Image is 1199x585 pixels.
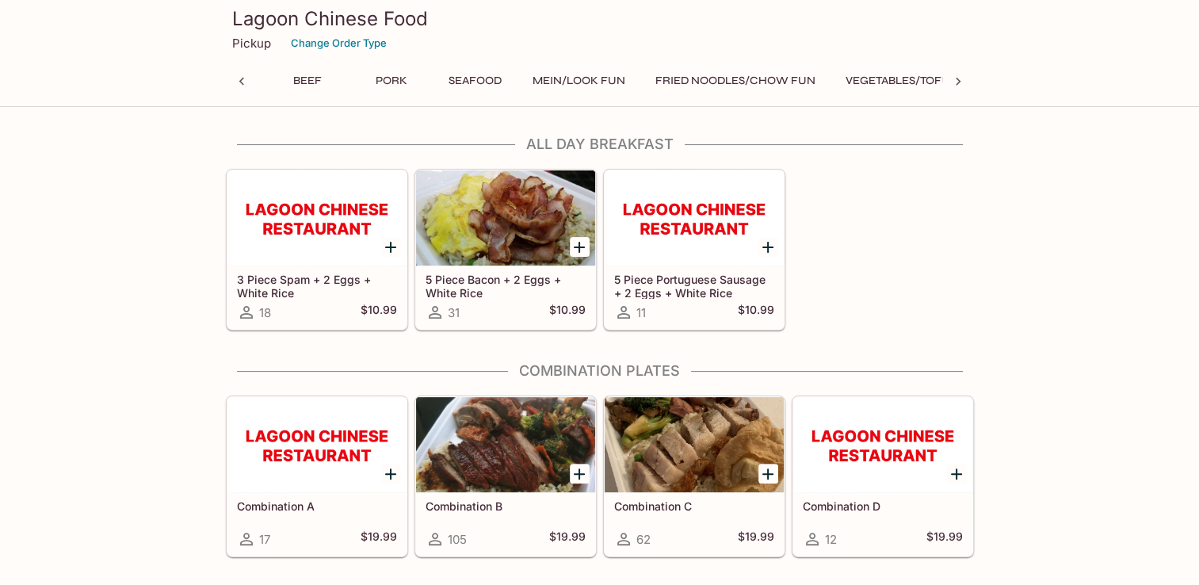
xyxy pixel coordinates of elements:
[604,396,785,556] a: Combination C62$19.99
[272,70,343,92] button: Beef
[237,273,397,299] h5: 3 Piece Spam + 2 Eggs + White Rice
[570,237,590,257] button: Add 5 Piece Bacon + 2 Eggs + White Rice
[825,532,837,547] span: 12
[232,6,968,31] h3: Lagoon Chinese Food
[227,170,407,266] div: 3 Piece Spam + 2 Eggs + White Rice
[381,237,401,257] button: Add 3 Piece Spam + 2 Eggs + White Rice
[604,170,785,330] a: 5 Piece Portuguese Sausage + 2 Eggs + White Rice11$10.99
[549,303,586,322] h5: $10.99
[415,396,596,556] a: Combination B105$19.99
[416,397,595,492] div: Combination B
[361,530,397,549] h5: $19.99
[426,273,586,299] h5: 5 Piece Bacon + 2 Eggs + White Rice
[284,31,394,55] button: Change Order Type
[549,530,586,549] h5: $19.99
[426,499,586,513] h5: Combination B
[614,499,774,513] h5: Combination C
[636,305,646,320] span: 11
[226,136,974,153] h4: All Day Breakfast
[792,396,973,556] a: Combination D12$19.99
[227,397,407,492] div: Combination A
[227,396,407,556] a: Combination A17$19.99
[226,362,974,380] h4: Combination Plates
[837,70,959,92] button: Vegetables/Tofu
[356,70,427,92] button: Pork
[440,70,511,92] button: Seafood
[416,170,595,266] div: 5 Piece Bacon + 2 Eggs + White Rice
[738,530,774,549] h5: $19.99
[738,303,774,322] h5: $10.99
[758,464,778,484] button: Add Combination C
[381,464,401,484] button: Add Combination A
[636,532,651,547] span: 62
[259,305,271,320] span: 18
[803,499,963,513] h5: Combination D
[232,36,271,51] p: Pickup
[227,170,407,330] a: 3 Piece Spam + 2 Eggs + White Rice18$10.99
[237,499,397,513] h5: Combination A
[605,397,784,492] div: Combination C
[605,170,784,266] div: 5 Piece Portuguese Sausage + 2 Eggs + White Rice
[524,70,634,92] button: Mein/Look Fun
[926,530,963,549] h5: $19.99
[793,397,972,492] div: Combination D
[259,532,270,547] span: 17
[647,70,824,92] button: Fried Noodles/Chow Fun
[361,303,397,322] h5: $10.99
[947,464,967,484] button: Add Combination D
[448,305,460,320] span: 31
[614,273,774,299] h5: 5 Piece Portuguese Sausage + 2 Eggs + White Rice
[570,464,590,484] button: Add Combination B
[415,170,596,330] a: 5 Piece Bacon + 2 Eggs + White Rice31$10.99
[448,532,467,547] span: 105
[758,237,778,257] button: Add 5 Piece Portuguese Sausage + 2 Eggs + White Rice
